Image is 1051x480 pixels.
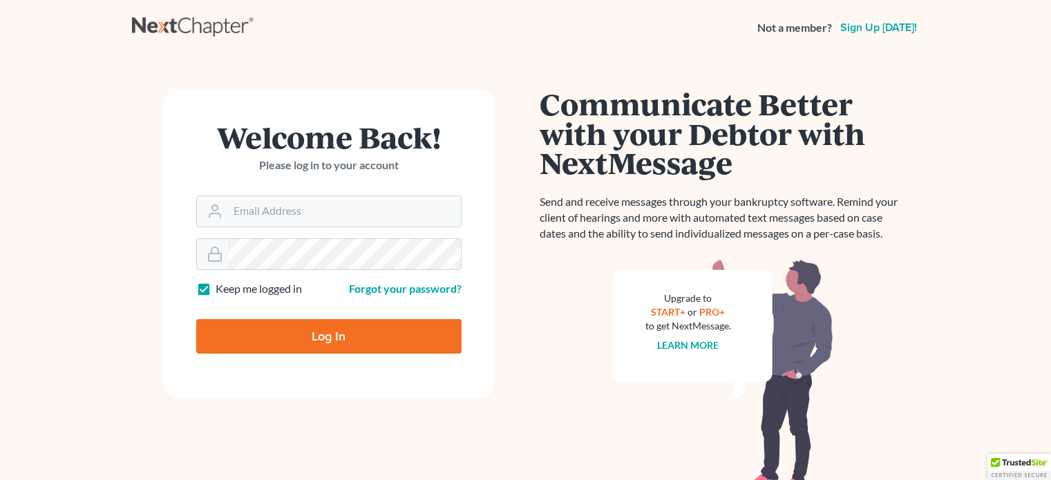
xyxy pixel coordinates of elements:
input: Email Address [228,196,461,227]
a: Forgot your password? [349,282,462,295]
a: Learn more [657,339,719,351]
h1: Welcome Back! [196,122,462,152]
strong: Not a member? [757,20,832,36]
div: Upgrade to [645,291,731,305]
label: Keep me logged in [216,281,302,297]
p: Please log in to your account [196,157,462,173]
p: Send and receive messages through your bankruptcy software. Remind your client of hearings and mo... [540,194,906,242]
span: or [688,306,697,318]
h1: Communicate Better with your Debtor with NextMessage [540,89,906,177]
input: Log In [196,319,462,354]
a: PRO+ [699,306,725,318]
a: Sign up [DATE]! [837,22,920,33]
div: to get NextMessage. [645,319,731,333]
a: START+ [651,306,685,318]
div: TrustedSite Certified [987,454,1051,480]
